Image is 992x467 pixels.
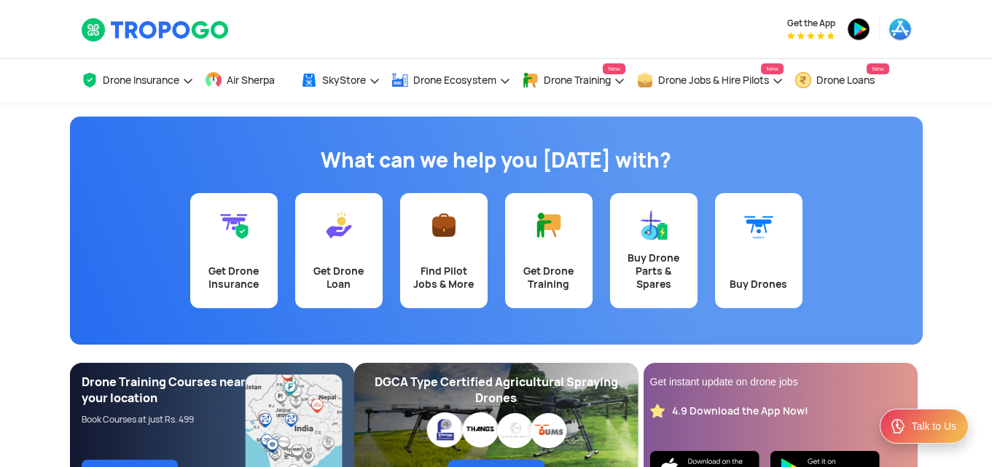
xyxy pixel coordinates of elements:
a: Get Drone Insurance [190,193,278,308]
span: Drone Insurance [103,74,179,86]
a: Drone Jobs & Hire PilotsNew [636,59,784,102]
a: SkyStore [300,59,380,102]
img: Get Drone Insurance [219,211,249,240]
a: Drone LoansNew [794,59,889,102]
a: Buy Drone Parts & Spares [610,193,698,308]
span: New [761,63,783,74]
div: Talk to Us [912,419,956,433]
img: ic_Support.svg [889,417,907,435]
a: Get Drone Training [505,193,593,308]
div: Find Pilot Jobs & More [409,264,479,291]
span: New [867,63,888,74]
h1: What can we help you [DATE] with? [81,146,912,175]
img: Get Drone Loan [324,211,354,240]
span: Drone Jobs & Hire Pilots [658,74,769,86]
span: Air Sherpa [227,74,275,86]
div: Get instant update on drone jobs [650,374,911,389]
a: Drone TrainingNew [522,59,625,102]
span: New [603,63,625,74]
img: App Raking [787,32,835,39]
a: Drone Insurance [81,59,194,102]
span: Drone Ecosystem [413,74,496,86]
img: Get Drone Training [534,211,563,240]
img: Buy Drones [744,211,773,240]
img: appstore [888,17,912,41]
img: playstore [847,17,870,41]
div: Buy Drones [724,278,794,291]
span: Drone Training [544,74,611,86]
img: Find Pilot Jobs & More [429,211,458,240]
span: Get the App [787,17,835,29]
div: Drone Training Courses near your location [82,374,246,407]
a: Find Pilot Jobs & More [400,193,488,308]
div: Get Drone Training [514,264,584,291]
div: Get Drone Insurance [199,264,269,291]
span: SkyStore [322,74,366,86]
img: TropoGo Logo [81,17,230,42]
div: Buy Drone Parts & Spares [619,251,689,291]
a: Get Drone Loan [295,193,383,308]
a: Drone Ecosystem [391,59,511,102]
div: Book Courses at just Rs. 499 [82,414,246,425]
span: Drone Loans [816,74,875,86]
a: Air Sherpa [205,59,289,102]
img: star_rating [650,404,665,418]
div: Get Drone Loan [304,264,374,291]
a: Buy Drones [715,193,802,308]
div: 4.9 Download the App Now! [672,404,808,418]
div: DGCA Type Certified Agricultural Spraying Drones [366,374,627,407]
img: Buy Drone Parts & Spares [639,211,668,240]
